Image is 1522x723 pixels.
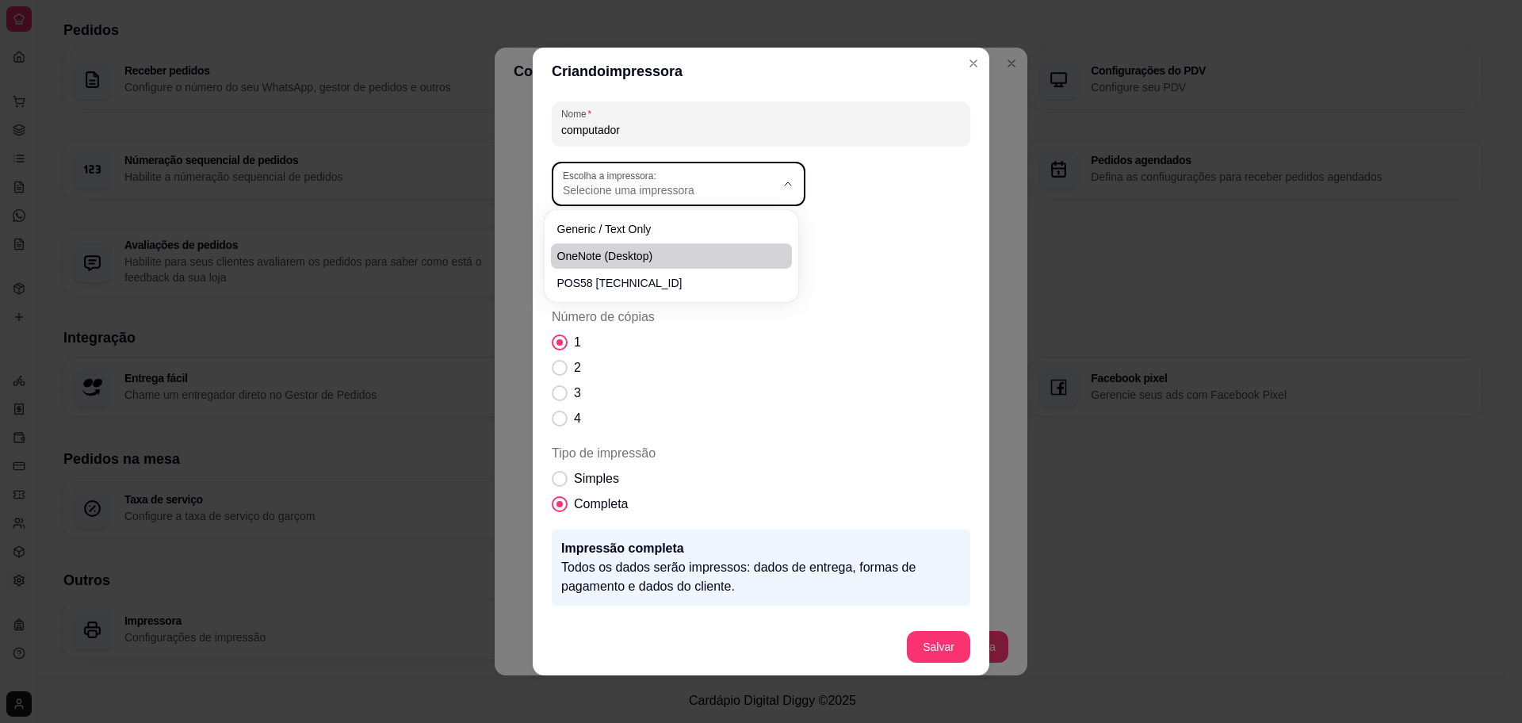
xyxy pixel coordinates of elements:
span: Tipo de impressão [552,444,970,463]
span: 1 [574,333,581,352]
p: Impressão completa [561,539,961,558]
span: Completa [574,495,628,514]
div: Número de cópias [552,308,970,428]
button: Close [961,51,986,76]
span: Simples [574,469,619,488]
div: Tipo de impressão [552,444,970,514]
label: Escolha a impressora: [563,169,662,182]
span: Número de cópias [552,308,970,327]
span: Selecione uma impressora [563,182,775,198]
p: Todos os dados serão impressos: dados de entrega, formas de pagamento e dados do cliente. [561,558,961,596]
span: POS58 [TECHNICAL_ID] [557,275,770,291]
span: 3 [574,384,581,403]
span: 4 [574,409,581,428]
input: Nome [561,122,961,138]
span: 2 [574,358,581,377]
button: Salvar [907,631,970,663]
span: OneNote (Desktop) [557,248,770,264]
label: Nome [561,107,597,120]
header: Criando impressora [533,48,989,95]
span: Generic / Text Only [557,221,770,237]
